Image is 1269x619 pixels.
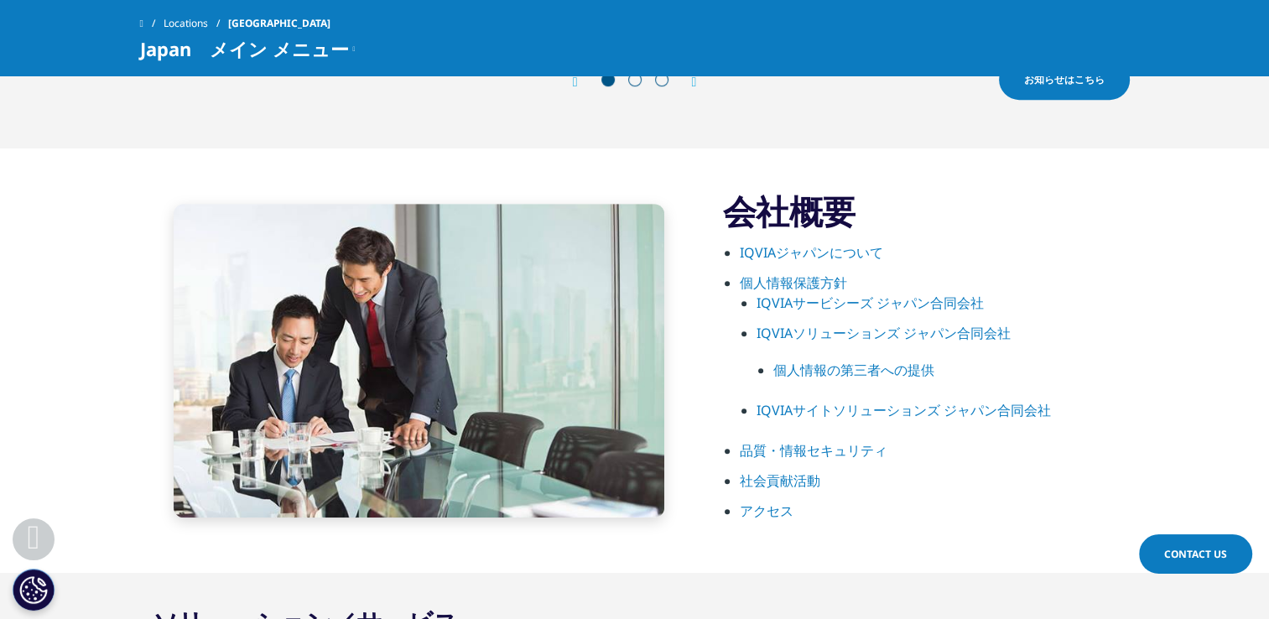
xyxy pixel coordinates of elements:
[757,324,1011,342] a: IQVIAソリューションズ ジャパン合同会社
[13,569,55,611] button: Cookie 設定
[174,204,664,518] img: Professional men in meeting signing paperwork
[740,243,883,262] a: IQVIAジャパンについて
[740,471,820,490] a: 社会貢献活動
[1139,534,1252,574] a: Contact Us
[757,401,1051,419] a: IQVIAサイトソリューションズ ジャパン合同会社
[773,361,934,379] a: 個人情報の第三者への提供
[723,190,1130,232] h3: 会社概要
[675,74,697,90] div: Next slide
[164,8,228,39] a: Locations
[228,8,330,39] span: [GEOGRAPHIC_DATA]
[740,273,847,292] a: 個人情報保護方針
[573,74,595,90] div: Previous slide
[999,60,1130,100] a: お知らせはこちら
[740,441,887,460] a: 品質・情報セキュリティ
[757,294,984,312] a: IQVIAサービシーズ ジャパン合同会社
[1164,547,1227,561] span: Contact Us
[140,39,349,59] span: Japan メイン メニュー
[740,502,793,520] a: アクセス
[1024,72,1105,87] span: お知らせはこちら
